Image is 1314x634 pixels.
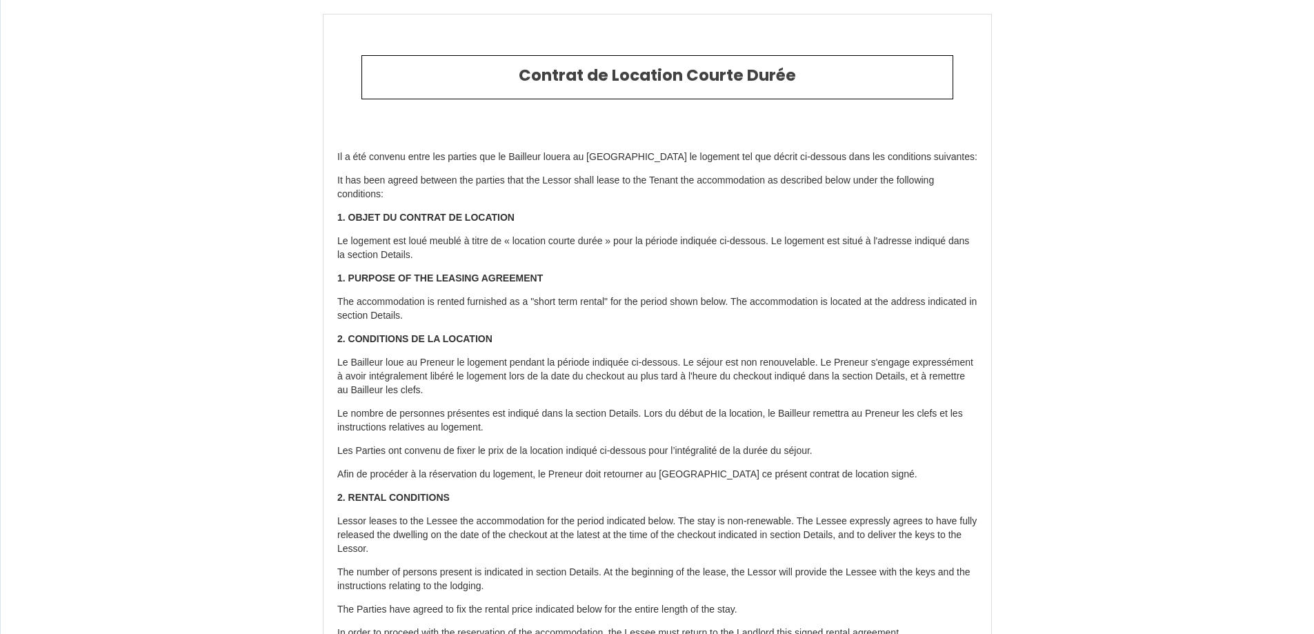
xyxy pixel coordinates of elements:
p: Les Parties ont convenu de fixer le prix de la location indiqué ci-dessous pour l’intégralité de ... [337,444,977,458]
strong: 2. RENTAL CONDITIONS [337,492,450,503]
p: Il a été convenu entre les parties que le Bailleur louera au [GEOGRAPHIC_DATA] le logement tel qu... [337,150,977,164]
p: It has been agreed between the parties that the Lessor shall lease to the Tenant the accommodatio... [337,174,977,201]
p: Afin de procéder à la réservation du logement, le Preneur doit retourner au [GEOGRAPHIC_DATA] ce ... [337,468,977,482]
p: The accommodation is rented furnished as a "short term rental" for the period shown below. The ac... [337,295,977,323]
strong: 1. PURPOSE OF THE LEASING AGREEMENT [337,273,543,284]
p: Le logement est loué meublé à titre de « location courte durée » pour la période indiquée ci-dess... [337,235,977,262]
p: Le nombre de personnes présentes est indiqué dans la section Details. Lors du début de la locatio... [337,407,977,435]
p: Lessor leases to the Lessee the accommodation for the period indicated below. The stay is non-ren... [337,515,977,556]
p: Le Bailleur loue au Preneur le logement pendant la période indiquée ci-dessous. Le séjour est non... [337,356,977,397]
strong: 1. OBJET DU CONTRAT DE LOCATION [337,212,515,223]
p: The Parties have agreed to fix the rental price indicated below for the entire length of the stay. [337,603,977,617]
strong: 2. CONDITIONS DE LA LOCATION [337,333,492,344]
p: The number of persons present is indicated in section Details. At the beginning of the lease, the... [337,566,977,593]
h2: Contrat de Location Courte Durée [372,66,942,86]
